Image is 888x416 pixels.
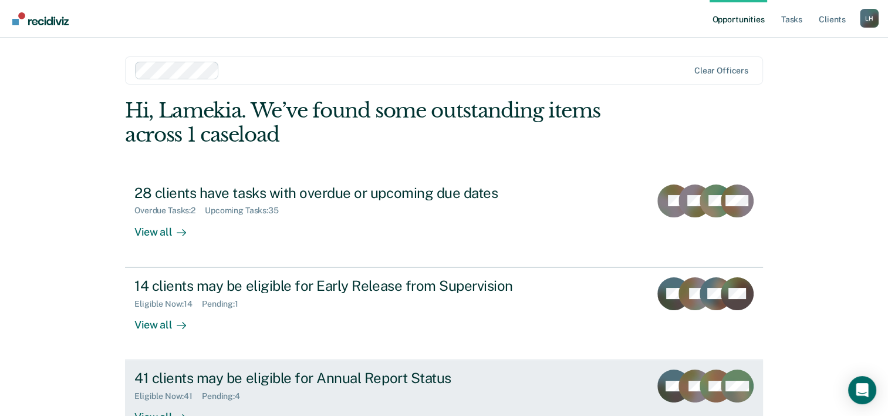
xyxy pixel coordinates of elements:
[134,184,546,202] div: 28 clients have tasks with overdue or upcoming due dates
[134,206,205,216] div: Overdue Tasks : 2
[134,370,546,387] div: 41 clients may be eligible for Annual Report Status
[694,66,748,76] div: Clear officers
[205,206,288,216] div: Upcoming Tasks : 35
[860,9,879,28] div: L H
[134,277,546,294] div: 14 clients may be eligible for Early Release from Supervision
[134,299,202,309] div: Eligible Now : 14
[848,376,876,404] div: Open Intercom Messenger
[125,175,763,267] a: 28 clients have tasks with overdue or upcoming due datesOverdue Tasks:2Upcoming Tasks:35View all
[202,299,248,309] div: Pending : 1
[134,308,200,331] div: View all
[202,391,249,401] div: Pending : 4
[134,216,200,239] div: View all
[134,391,202,401] div: Eligible Now : 41
[12,12,69,25] img: Recidiviz
[125,99,635,147] div: Hi, Lamekia. We’ve found some outstanding items across 1 caseload
[860,9,879,28] button: Profile dropdown button
[125,267,763,360] a: 14 clients may be eligible for Early Release from SupervisionEligible Now:14Pending:1View all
